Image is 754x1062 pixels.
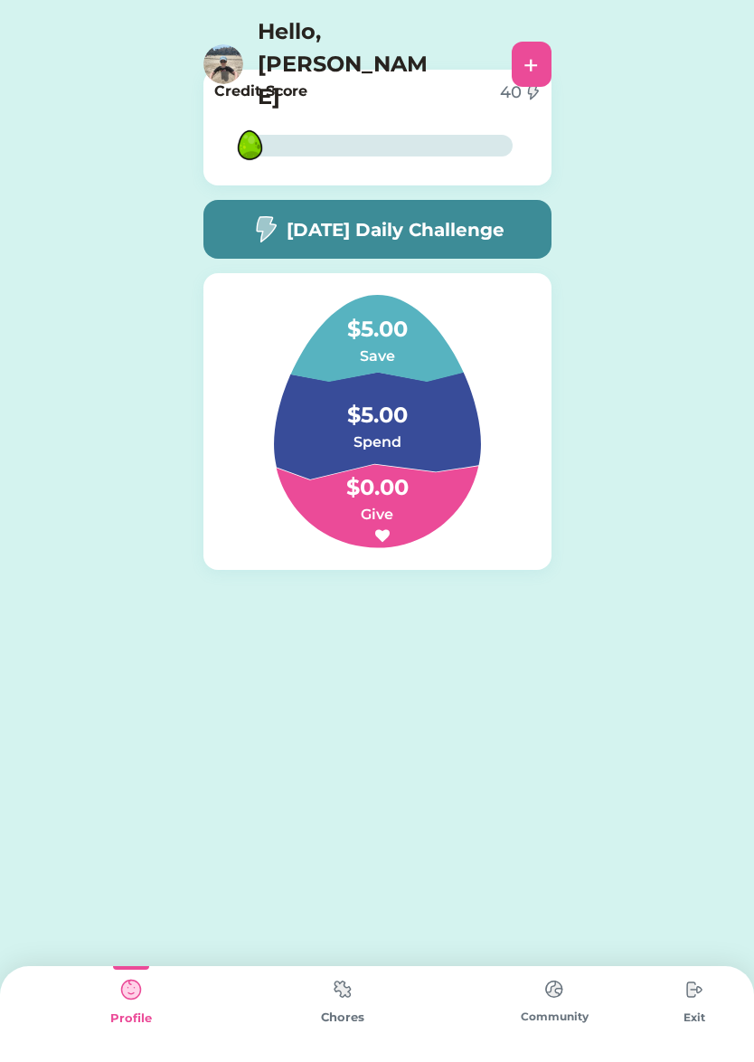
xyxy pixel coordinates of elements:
div: + [523,51,539,78]
h4: Hello, [PERSON_NAME] [258,15,438,113]
div: Chores [237,1009,448,1027]
h4: $5.00 [287,381,467,431]
h4: $5.00 [287,295,467,346]
img: type%3Dchores%2C%20state%3Ddefault.svg [325,972,361,1007]
h5: [DATE] Daily Challenge [287,216,504,243]
img: https%3A%2F%2F1dfc823d71cc564f25c7cc035732a2d8.cdn.bubble.io%2Ff1757700758603x620604596467744600%... [203,44,243,84]
div: 5% [245,135,509,156]
img: type%3Dchores%2C%20state%3Ddefault.svg [536,972,572,1007]
div: Exit [660,1010,729,1026]
h6: Save [287,346,467,367]
div: Profile [25,1010,237,1028]
img: MFN-Dragon-Green-Egg.svg [221,116,279,175]
img: Group%201.svg [231,295,524,548]
h4: $0.00 [287,453,467,504]
img: type%3Dkids%2C%20state%3Dselected.svg [113,972,149,1008]
div: Community [448,1009,660,1025]
h6: Spend [287,431,467,453]
h6: Give [287,504,467,526]
img: type%3Dchores%2C%20state%3Ddefault.svg [676,972,712,1008]
img: image-flash-1--flash-power-connect-charge-electricity-lightning.svg [250,215,279,243]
